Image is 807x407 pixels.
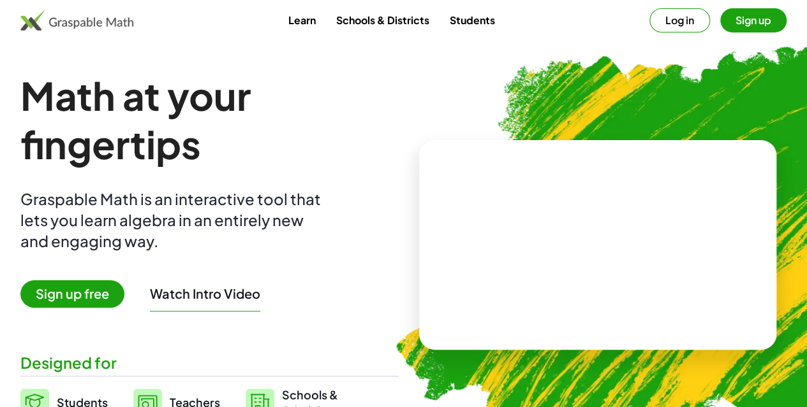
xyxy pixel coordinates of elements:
button: Sign up [720,8,787,32]
div: Graspable Math is an interactive tool that lets you learn algebra in an entirely new and engaging... [20,189,327,252]
a: Students [439,8,505,32]
a: Schools & Districts [325,8,439,32]
video: What is this? This is dynamic math notation. Dynamic math notation plays a central role in how Gr... [502,197,693,292]
h1: Math at your fingertips [20,71,399,168]
a: Learn [278,8,325,32]
button: Log in [649,8,710,32]
button: Watch Intro Video [150,285,260,302]
span: Sign up free [20,280,124,308]
div: Designed for [20,352,399,373]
